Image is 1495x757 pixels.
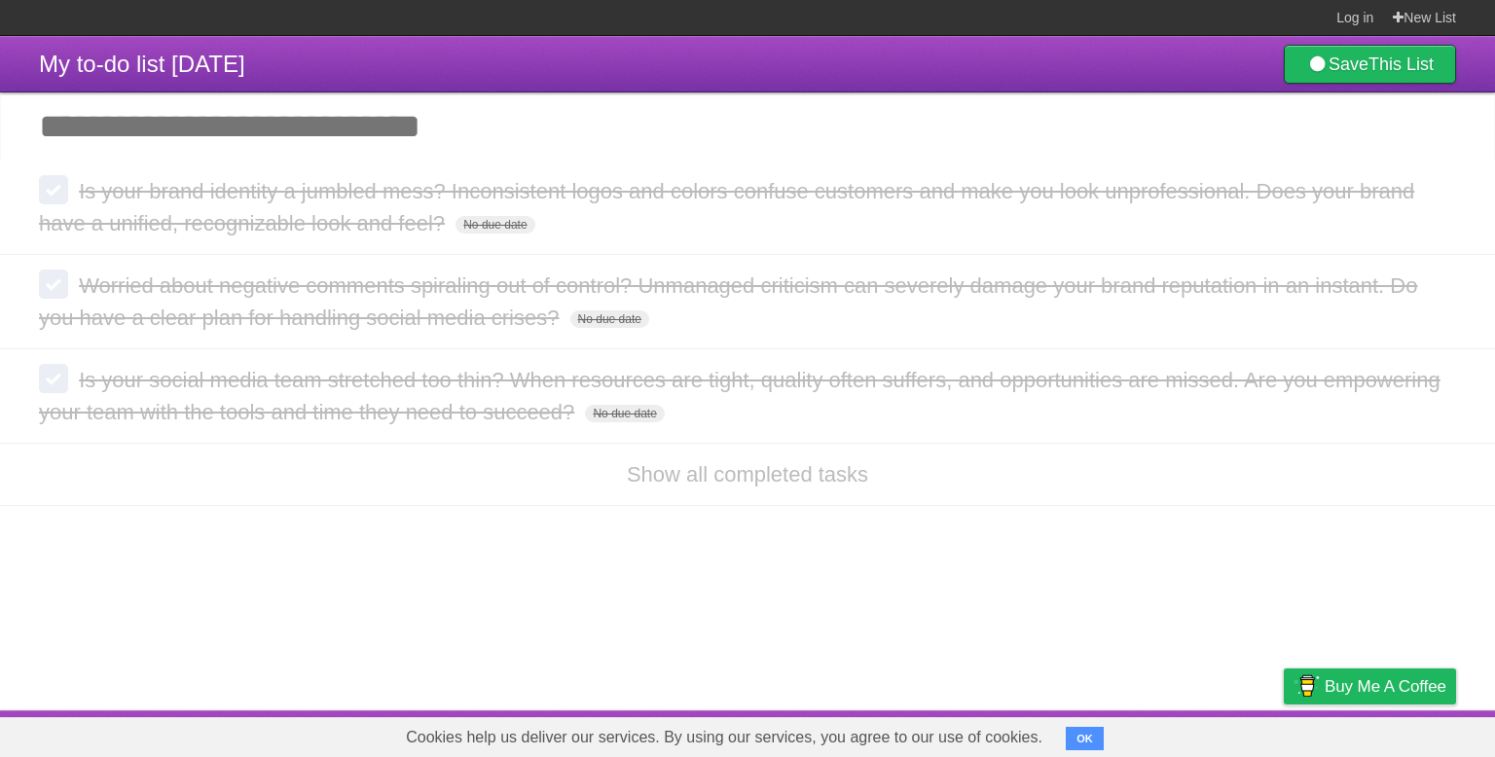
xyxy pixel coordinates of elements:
[585,405,664,422] span: No due date
[1284,668,1456,704] a: Buy me a coffee
[1368,54,1434,74] b: This List
[1025,715,1066,752] a: About
[1192,715,1235,752] a: Terms
[1089,715,1168,752] a: Developers
[39,51,245,77] span: My to-do list [DATE]
[39,364,68,393] label: Done
[627,462,868,487] a: Show all completed tasks
[1294,669,1320,703] img: Buy me a coffee
[1325,669,1446,703] span: Buy me a coffee
[39,179,1414,235] span: Is your brand identity a jumbled mess? Inconsistent logos and colors confuse customers and make y...
[386,718,1062,757] span: Cookies help us deliver our services. By using our services, you agree to our use of cookies.
[1066,727,1104,750] button: OK
[39,175,68,204] label: Done
[456,216,534,234] span: No due date
[39,270,68,299] label: Done
[1284,45,1456,84] a: SaveThis List
[570,310,649,328] span: No due date
[1258,715,1309,752] a: Privacy
[1333,715,1456,752] a: Suggest a feature
[39,368,1440,424] span: Is your social media team stretched too thin? When resources are tight, quality often suffers, an...
[39,273,1417,330] span: Worried about negative comments spiraling out of control? Unmanaged criticism can severely damage...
